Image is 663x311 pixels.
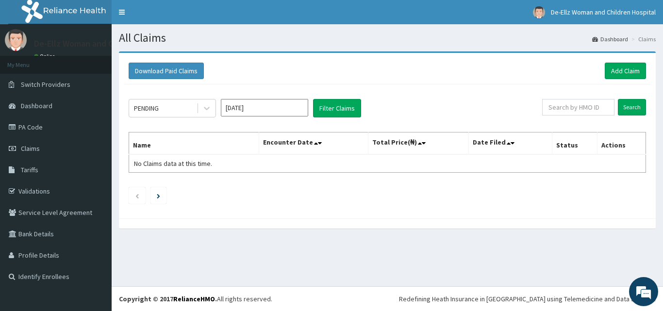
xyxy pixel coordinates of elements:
span: No Claims data at this time. [134,159,212,168]
li: Claims [629,35,656,43]
input: Search by HMO ID [542,99,614,115]
th: Name [129,132,259,155]
img: User Image [5,29,27,51]
p: De-Ellz Woman and Children Hospital [34,39,174,48]
span: De-Ellz Woman and Children Hospital [551,8,656,16]
span: Tariffs [21,165,38,174]
a: RelianceHMO [173,295,215,303]
input: Search [618,99,646,115]
div: PENDING [134,103,159,113]
th: Total Price(₦) [368,132,469,155]
strong: Copyright © 2017 . [119,295,217,303]
img: User Image [533,6,545,18]
th: Encounter Date [259,132,368,155]
th: Status [552,132,597,155]
span: Claims [21,144,40,153]
h1: All Claims [119,32,656,44]
a: Dashboard [592,35,628,43]
a: Previous page [135,191,139,200]
a: Next page [157,191,160,200]
span: Switch Providers [21,80,70,89]
span: Dashboard [21,101,52,110]
input: Select Month and Year [221,99,308,116]
button: Filter Claims [313,99,361,117]
th: Date Filed [469,132,552,155]
button: Download Paid Claims [129,63,204,79]
footer: All rights reserved. [112,286,663,311]
div: Redefining Heath Insurance in [GEOGRAPHIC_DATA] using Telemedicine and Data Science! [399,294,656,304]
a: Add Claim [605,63,646,79]
a: Online [34,53,57,60]
th: Actions [597,132,646,155]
